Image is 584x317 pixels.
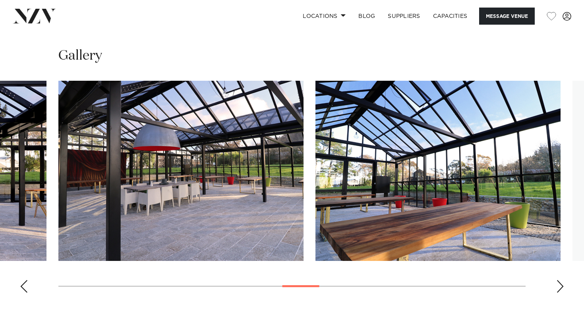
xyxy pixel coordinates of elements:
[352,8,381,25] a: BLOG
[315,81,561,261] swiper-slide: 13 / 23
[58,47,102,65] h2: Gallery
[479,8,535,25] button: Message Venue
[381,8,426,25] a: SUPPLIERS
[58,81,304,261] swiper-slide: 12 / 23
[427,8,474,25] a: Capacities
[13,9,56,23] img: nzv-logo.png
[296,8,352,25] a: Locations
